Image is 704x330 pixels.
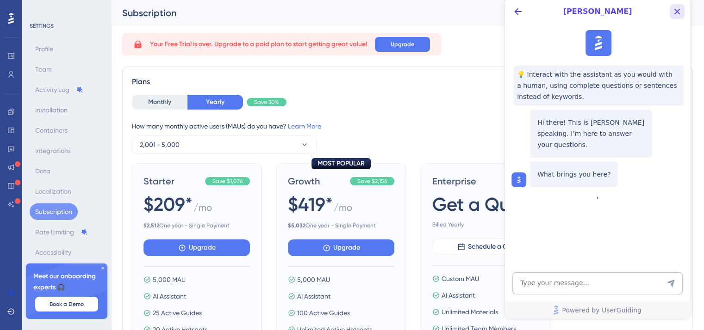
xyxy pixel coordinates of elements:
[288,175,346,188] span: Growth
[432,191,538,217] span: Get a Quote
[297,307,350,318] span: 100 Active Guides
[143,222,159,229] b: $ 2,512
[189,242,216,253] span: Upgrade
[140,139,180,150] span: 2,001 - 5,000
[442,306,498,318] span: Unlimited Materials
[288,239,394,256] button: Upgrade
[432,175,539,188] span: Enterprise
[254,98,279,106] span: Save 30%
[297,274,330,285] span: 5,000 MAU
[132,95,187,110] button: Monthly
[132,76,683,87] div: Plans
[288,191,333,217] span: $419*
[357,177,387,185] span: Save $2,156
[432,221,539,228] span: Billed Yearly
[288,122,321,130] a: Learn More
[143,222,250,229] span: One year - Single Payment
[143,239,250,256] button: Upgrade
[391,41,414,48] span: Upgrade
[312,158,371,169] div: MOST POPULAR
[334,201,352,218] span: / mo
[153,274,186,285] span: 5,000 MAU
[122,6,588,19] div: Subscription
[375,37,430,52] button: Upgrade
[442,273,479,284] span: Custom MAU
[212,177,243,185] span: Save $1,076
[143,191,193,217] span: $209*
[187,95,243,110] button: Yearly
[288,222,305,229] b: $ 5,032
[143,175,201,188] span: Starter
[150,39,368,50] span: Your Free Trial is over. Upgrade to a paid plan to start getting great value!
[132,121,683,132] div: How many monthly active users (MAUs) do you have?
[153,307,202,318] span: 25 Active Guides
[333,242,360,253] span: Upgrade
[288,222,394,229] span: One year - Single Payment
[442,290,475,301] span: AI Assistant
[132,135,317,154] button: 2,001 - 5,000
[297,291,330,302] span: AI Assistant
[193,201,212,218] span: / mo
[468,241,514,252] span: Schedule a Call
[432,238,539,255] button: Schedule a Call
[153,291,186,302] span: AI Assistant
